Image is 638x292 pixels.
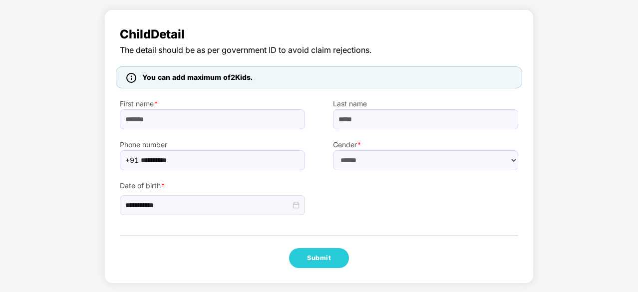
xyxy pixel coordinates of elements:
label: Gender [333,139,518,150]
span: The detail should be as per government ID to avoid claim rejections. [120,44,518,56]
span: You can add maximum of 2 Kids. [142,73,253,81]
label: Last name [333,98,518,109]
img: icon [126,73,136,83]
label: Date of birth [120,180,305,191]
span: +91 [125,153,139,168]
span: Child Detail [120,25,518,44]
label: Phone number [120,139,305,150]
button: Submit [289,248,349,268]
label: First name [120,98,305,109]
